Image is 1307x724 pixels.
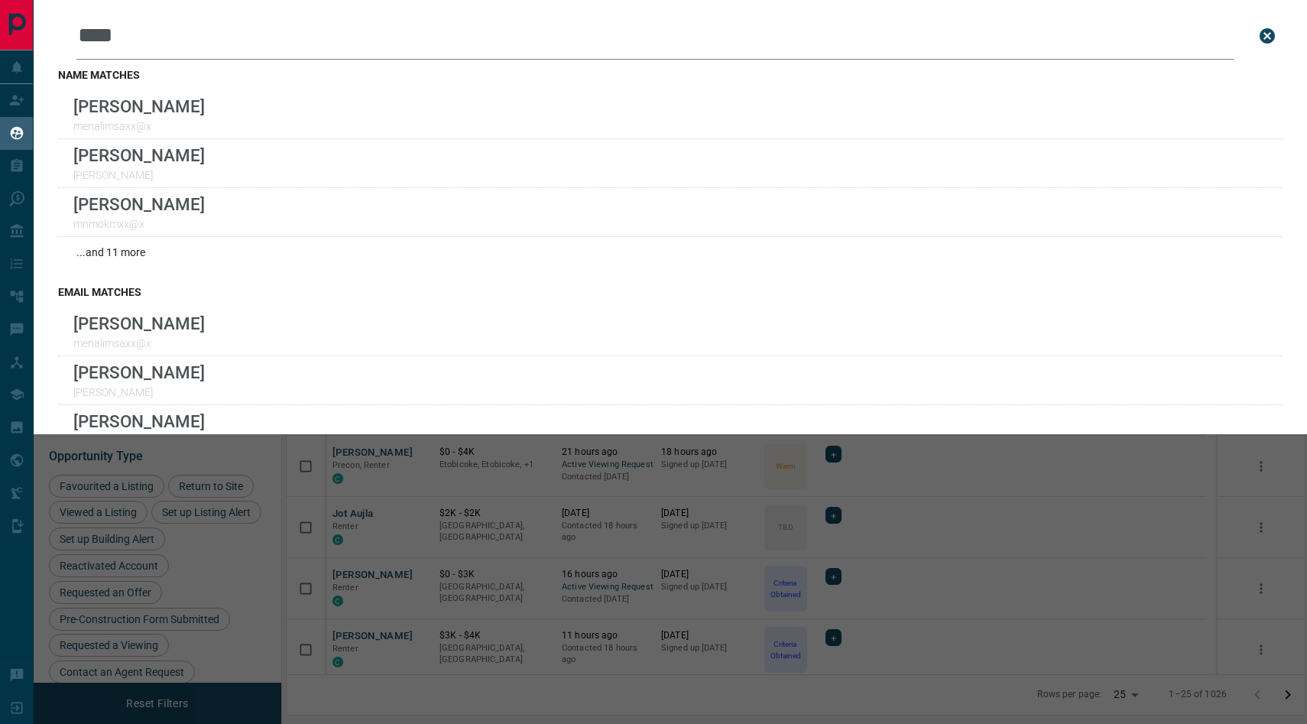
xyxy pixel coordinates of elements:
p: [PERSON_NAME] [73,362,205,382]
p: [PERSON_NAME] [73,411,205,431]
p: [PERSON_NAME] [73,145,205,165]
p: [PERSON_NAME] [73,169,205,181]
p: [PERSON_NAME] [73,194,205,214]
div: ...and 11 more [58,237,1283,268]
p: [PERSON_NAME] [73,313,205,333]
p: [PERSON_NAME] [73,386,205,398]
button: close search bar [1252,21,1283,51]
p: menalimsaxx@x [73,337,205,349]
p: [PERSON_NAME] [73,96,205,116]
h3: email matches [58,286,1283,298]
h3: name matches [58,69,1283,81]
p: menalimsaxx@x [73,120,205,132]
p: mnmokmxx@x [73,218,205,230]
